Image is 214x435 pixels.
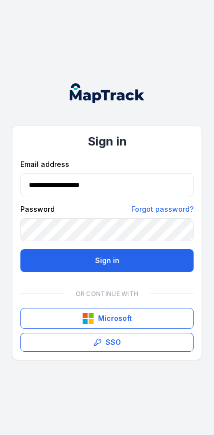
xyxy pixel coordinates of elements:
[20,159,69,169] label: Email address
[20,333,194,352] a: SSO
[20,249,194,272] button: Sign in
[131,204,194,214] a: Forgot password?
[20,204,55,214] label: Password
[62,83,152,103] nav: Global
[20,308,194,329] button: Microsoft
[20,284,194,304] div: Or continue with
[20,134,194,149] h1: Sign in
